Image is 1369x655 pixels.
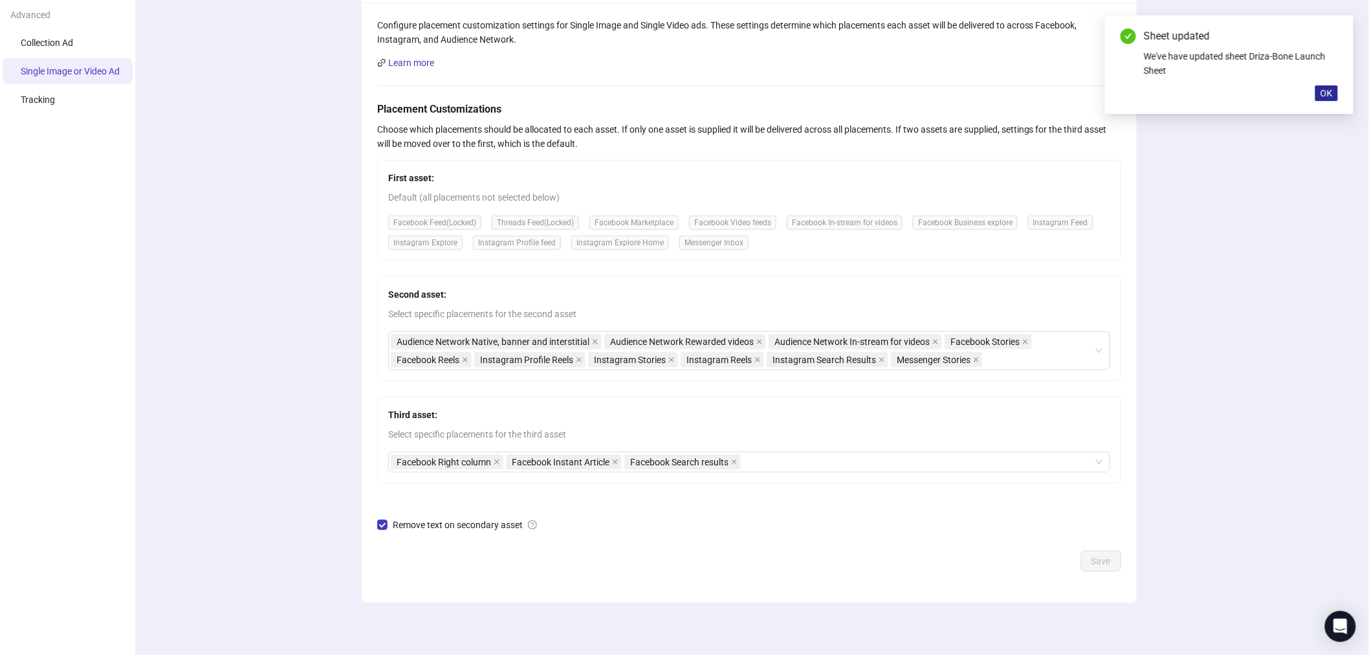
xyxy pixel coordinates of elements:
span: Instagram Profile feed [473,236,561,250]
span: Audience Network In-stream for videos [774,335,930,349]
span: Default (all placements not selected below) [388,190,1110,205]
span: Facebook Business explore [913,216,1018,230]
div: Choose which placements should be allocated to each asset. If only one asset is supplied it will ... [377,122,1121,151]
span: Threads Feed (Locked) [492,216,579,230]
span: Collection Ad [21,38,73,48]
span: Instagram Stories [594,353,666,367]
span: Messenger Stories [891,352,983,368]
span: close [612,459,619,465]
span: Instagram Search Results [767,352,888,368]
strong: First asset: [388,173,434,183]
span: Audience Network Native, banner and interstitial [397,335,589,349]
span: Facebook Instant Article [512,455,609,469]
div: Sheet updated [1144,28,1338,44]
span: Facebook Stories [950,335,1020,349]
div: Configure placement customization settings for Single Image and Single Video ads. These settings ... [377,18,1121,47]
span: Select specific placements for the third asset [388,427,1110,441]
span: close [494,459,500,465]
span: Instagram Profile Reels [480,353,573,367]
span: link [377,58,386,67]
button: Save [1081,551,1121,572]
span: close [973,357,980,363]
span: close [756,339,763,345]
span: Facebook Reels [391,352,472,368]
button: OK [1315,85,1338,101]
span: Tracking [21,94,55,105]
span: OK [1320,88,1333,98]
span: Instagram Search Results [772,353,876,367]
span: Facebook Right column [391,454,503,470]
span: close [576,357,582,363]
span: Facebook Search results [624,454,741,470]
span: Single Image or Video Ad [21,66,120,76]
span: Instagram Explore [388,236,463,250]
span: close [932,339,939,345]
span: close [668,357,675,363]
span: check-circle [1121,28,1136,44]
span: Instagram Reels [686,353,752,367]
span: Instagram Profile Reels [474,352,586,368]
span: Audience Network Rewarded videos [610,335,754,349]
span: Instagram Reels [681,352,764,368]
span: Audience Network Rewarded videos [604,334,766,350]
div: Open Intercom Messenger [1325,611,1356,642]
strong: Third asset: [388,410,437,420]
span: Facebook Search results [630,455,728,469]
span: Facebook Stories [945,334,1032,350]
span: close [731,459,738,465]
span: Instagram Stories [588,352,678,368]
span: Messenger Inbox [679,236,749,250]
span: Audience Network In-stream for videos [769,334,942,350]
span: Audience Network Native, banner and interstitial [391,334,602,350]
span: question-circle [528,520,537,529]
span: Facebook Instant Article [506,454,622,470]
a: Close [1324,28,1338,43]
span: Remove text on secondary asset [388,518,542,532]
span: close [754,357,761,363]
span: close [879,357,885,363]
span: Facebook Feed (Locked) [388,216,481,230]
span: Facebook Marketplace [589,216,679,230]
a: Learn more [388,58,434,68]
div: We've have updated sheet Driza-Bone Launch Sheet [1144,49,1338,78]
span: close [1022,339,1029,345]
span: Instagram Explore Home [571,236,669,250]
span: Facebook Right column [397,455,491,469]
h5: Placement Customizations [377,102,1121,117]
span: Facebook Video feeds [689,216,776,230]
span: Facebook In-stream for videos [787,216,903,230]
span: close [462,357,468,363]
span: close [592,339,598,345]
span: Messenger Stories [897,353,970,367]
span: Facebook Reels [397,353,459,367]
strong: Second asset: [388,289,446,300]
span: Select specific placements for the second asset [388,307,1110,321]
span: Instagram Feed [1028,216,1093,230]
